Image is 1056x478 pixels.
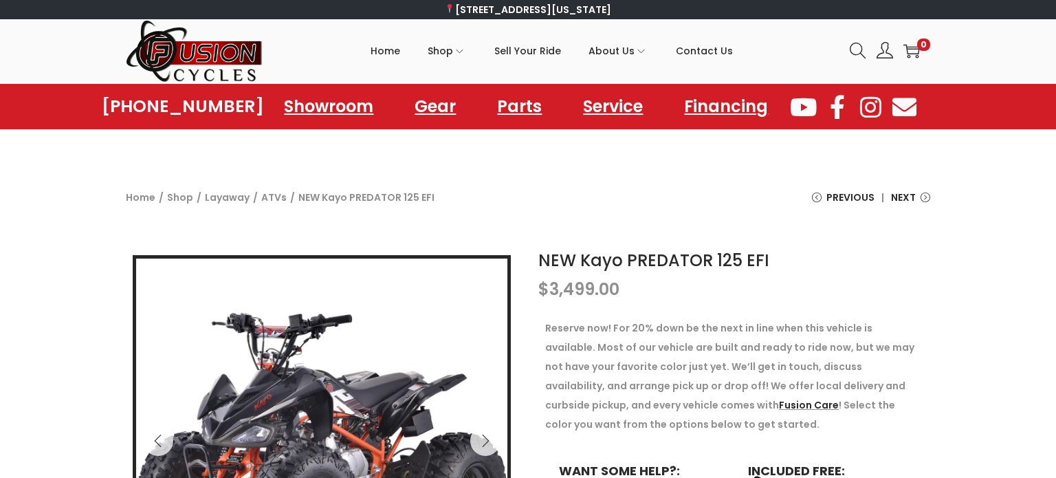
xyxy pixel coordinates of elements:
a: Previous [812,188,874,217]
span: Shop [428,34,453,68]
a: Shop [428,20,467,82]
span: Sell Your Ride [494,34,561,68]
span: $ [538,278,549,301]
a: Gear [401,91,470,122]
span: Previous [826,188,874,207]
a: 0 [903,43,920,59]
span: / [253,188,258,207]
span: NEW Kayo PREDATOR 125 EFI [298,188,434,207]
p: Reserve now! For 20% down be the next in line when this vehicle is available. Most of our vehicle... [545,318,923,434]
a: Next [891,188,930,217]
a: Home [126,191,155,204]
a: Shop [167,191,193,204]
img: Woostify retina logo [126,19,263,83]
a: [PHONE_NUMBER] [102,97,264,116]
a: Parts [483,91,555,122]
span: Home [371,34,400,68]
a: Service [569,91,657,122]
span: Next [891,188,916,207]
a: Fusion Care [779,398,839,412]
bdi: 3,499.00 [538,278,619,301]
span: / [159,188,164,207]
a: About Us [588,20,648,82]
a: Sell Your Ride [494,20,561,82]
a: Financing [670,91,782,122]
span: Contact Us [676,34,733,68]
a: ATVs [261,191,287,204]
button: Previous [143,426,173,456]
a: Contact Us [676,20,733,82]
a: Layaway [205,191,250,204]
h6: WANT SOME HELP?: [559,465,720,477]
h6: INCLUDED FREE: [748,465,910,477]
nav: Menu [270,91,782,122]
span: About Us [588,34,635,68]
nav: Primary navigation [263,20,839,82]
span: / [197,188,201,207]
button: Next [470,426,500,456]
a: Showroom [270,91,387,122]
a: [STREET_ADDRESS][US_STATE] [445,3,612,17]
span: / [290,188,295,207]
img: 📍 [445,4,454,14]
a: Home [371,20,400,82]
